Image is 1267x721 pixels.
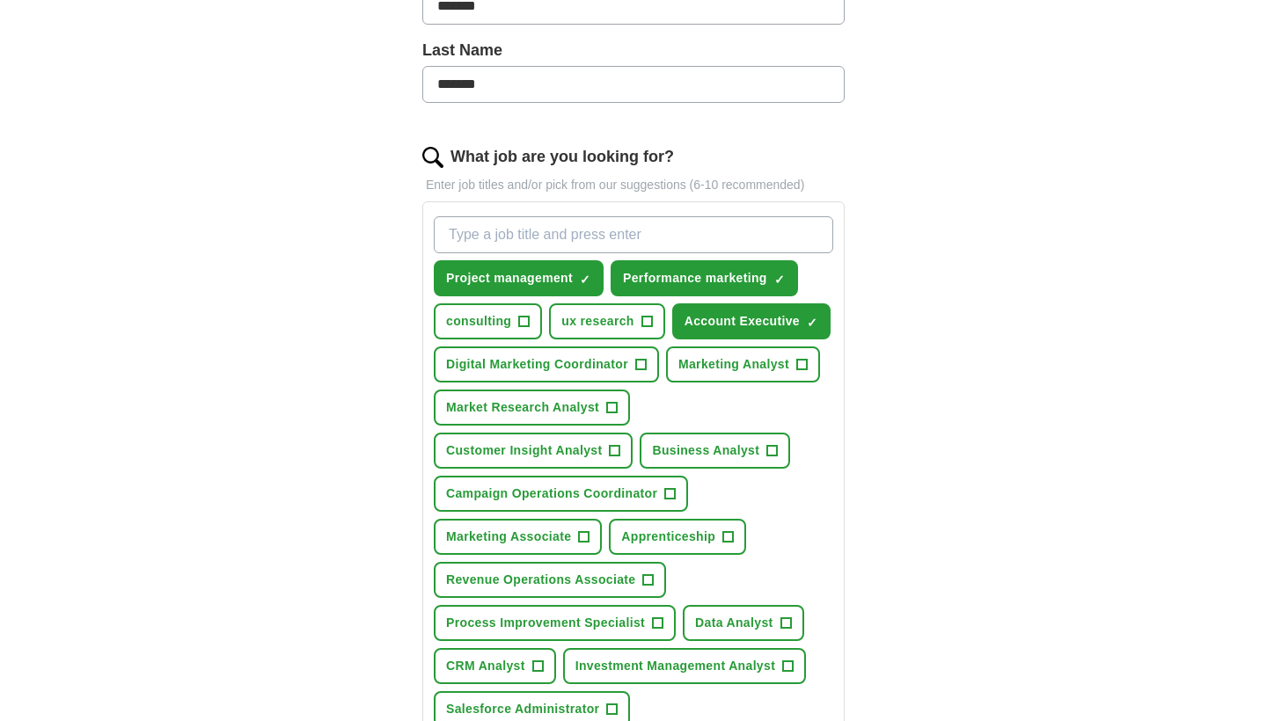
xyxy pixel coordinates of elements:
[446,484,657,503] span: Campaign Operations Coordinator
[450,145,674,169] label: What job are you looking for?
[549,303,664,339] button: ux research
[446,528,571,546] span: Marketing Associate
[678,355,789,374] span: Marketing Analyst
[434,476,688,512] button: Campaign Operations Coordinator
[434,303,542,339] button: consulting
[807,316,817,330] span: ✓
[446,614,645,632] span: Process Improvement Specialist
[434,346,659,382] button: Digital Marketing Coordinator
[422,39,845,62] label: Last Name
[446,398,599,417] span: Market Research Analyst
[434,605,676,641] button: Process Improvement Specialist
[623,269,767,288] span: Performance marketing
[446,441,602,460] span: Customer Insight Analyst
[446,355,628,374] span: Digital Marketing Coordinator
[563,648,806,684] button: Investment Management Analyst
[774,273,785,287] span: ✓
[434,562,666,598] button: Revenue Operations Associate
[422,176,845,194] p: Enter job titles and/or pick from our suggestions (6-10 recommended)
[446,571,635,589] span: Revenue Operations Associate
[640,433,790,469] button: Business Analyst
[666,346,820,382] button: Marketing Analyst
[434,519,602,555] button: Marketing Associate
[575,657,775,675] span: Investment Management Analyst
[446,269,573,288] span: Project management
[561,312,633,331] span: ux research
[434,390,630,426] button: Market Research Analyst
[434,648,556,684] button: CRM Analyst
[685,312,800,331] span: Account Executive
[446,700,599,718] span: Salesforce Administrator
[611,260,798,296] button: Performance marketing✓
[621,528,715,546] span: Apprenticeship
[434,260,604,296] button: Project management✓
[683,605,804,641] button: Data Analyst
[695,614,773,632] span: Data Analyst
[446,657,525,675] span: CRM Analyst
[434,216,833,253] input: Type a job title and press enter
[580,273,590,287] span: ✓
[652,441,759,460] span: Business Analyst
[446,312,511,331] span: consulting
[609,519,746,555] button: Apprenticeship
[672,303,831,339] button: Account Executive✓
[422,147,443,168] img: search.png
[434,433,633,469] button: Customer Insight Analyst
